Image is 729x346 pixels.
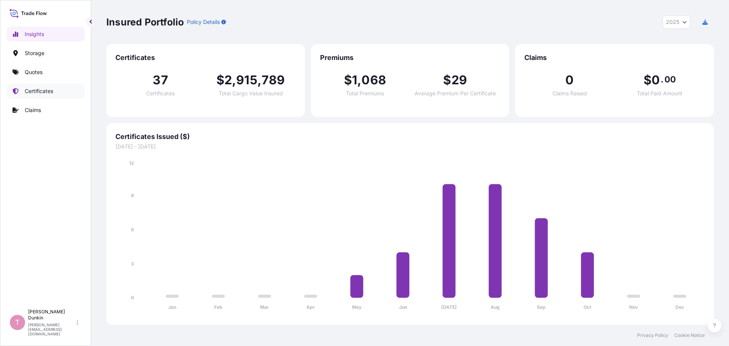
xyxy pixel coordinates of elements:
span: . [661,76,663,82]
span: Average Premium Per Certificate [415,91,496,96]
span: , [257,74,262,86]
tspan: Feb [214,304,222,310]
a: Storage [6,46,85,61]
span: Total Premiums [346,91,384,96]
tspan: Oct [584,304,592,310]
tspan: 6 [131,227,134,232]
tspan: Sep [537,304,546,310]
span: T [15,319,20,326]
p: Certificates [25,87,53,95]
tspan: 0 [131,295,134,300]
span: 068 [361,74,386,86]
p: Insured Portfolio [106,16,184,28]
tspan: May [352,304,362,310]
span: Certificates [115,53,296,62]
a: Quotes [6,65,85,80]
p: Insights [25,30,44,38]
span: Claims [524,53,705,62]
span: , [232,74,236,86]
span: Total Cargo Value Insured [219,91,283,96]
span: 2 [224,74,232,86]
p: [PERSON_NAME] Dunkin [28,309,75,321]
span: Certificates [146,91,175,96]
span: $ [644,74,652,86]
span: Claims Raised [552,91,587,96]
tspan: Dec [675,304,684,310]
tspan: 9 [131,193,134,198]
span: 29 [451,74,467,86]
span: 2025 [666,18,679,26]
tspan: Apr [306,304,315,310]
p: [PERSON_NAME][EMAIL_ADDRESS][DOMAIN_NAME] [28,322,75,336]
span: 915 [236,74,257,86]
span: $ [216,74,224,86]
a: Insights [6,27,85,42]
tspan: Jan [168,304,176,310]
p: Quotes [25,68,43,76]
a: Cookie Notice [674,332,705,338]
p: Storage [25,49,44,57]
tspan: Jun [399,304,407,310]
span: Certificates Issued ($) [115,132,705,141]
tspan: Mar [260,304,269,310]
a: Privacy Policy [637,332,668,338]
a: Claims [6,103,85,118]
tspan: 12 [129,160,134,166]
tspan: 3 [131,261,134,267]
span: Total Paid Amount [637,91,682,96]
p: Policy Details [187,18,220,26]
span: 00 [664,76,676,82]
button: Year Selector [663,15,690,29]
span: 789 [262,74,285,86]
span: 0 [565,74,574,86]
tspan: Nov [629,304,638,310]
tspan: Aug [491,304,500,310]
span: Premiums [320,53,500,62]
p: Claims [25,106,41,114]
span: 1 [352,74,357,86]
a: Certificates [6,84,85,99]
span: $ [443,74,451,86]
span: 0 [652,74,660,86]
span: [DATE] - [DATE] [115,143,705,150]
span: , [357,74,361,86]
span: $ [344,74,352,86]
span: 37 [153,74,168,86]
tspan: [DATE] [441,304,457,310]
